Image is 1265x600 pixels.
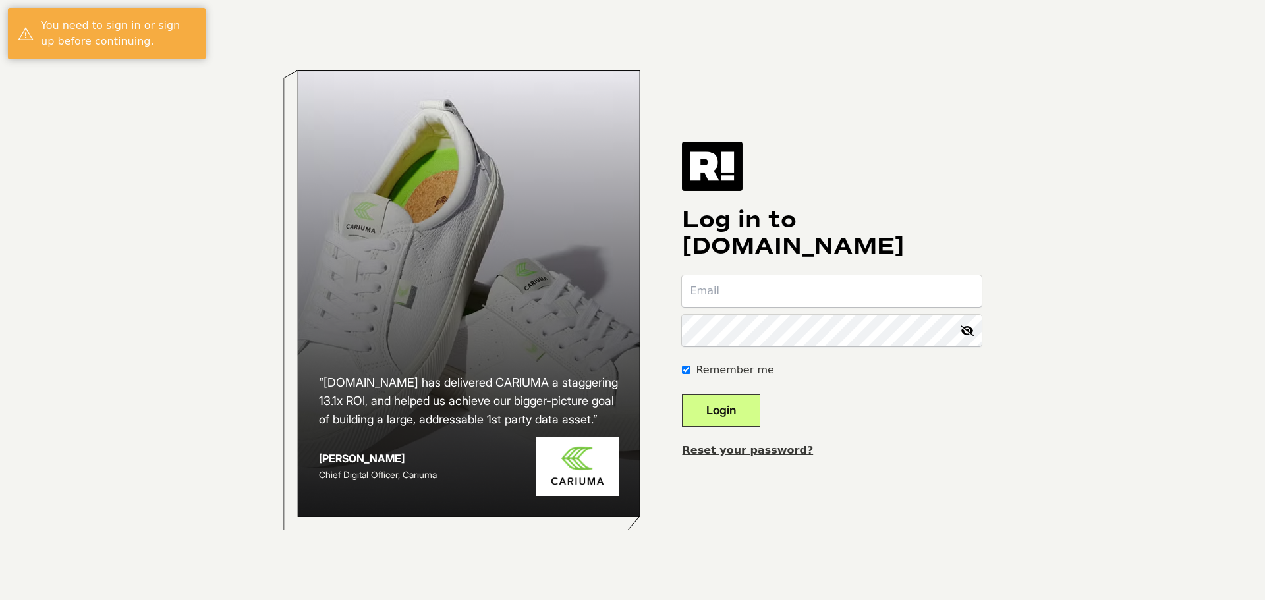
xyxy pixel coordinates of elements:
input: Email [682,275,982,307]
span: Chief Digital Officer, Cariuma [319,469,437,480]
h1: Log in to [DOMAIN_NAME] [682,207,982,259]
div: You need to sign in or sign up before continuing. [41,18,196,49]
label: Remember me [696,362,773,378]
img: Cariuma [536,437,619,497]
strong: [PERSON_NAME] [319,452,405,465]
a: Reset your password? [682,444,813,456]
img: Retention.com [682,142,743,190]
h2: “[DOMAIN_NAME] has delivered CARIUMA a staggering 13.1x ROI, and helped us achieve our bigger-pic... [319,373,619,429]
button: Login [682,394,760,427]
